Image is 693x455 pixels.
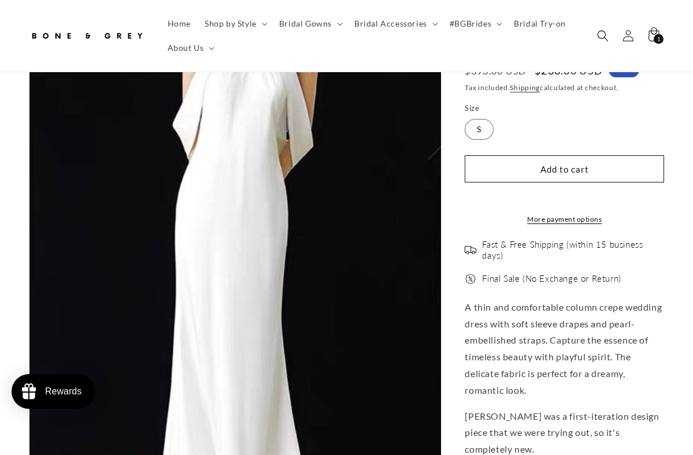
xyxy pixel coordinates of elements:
[443,12,507,36] summary: #BGBrides
[657,34,661,44] span: 1
[510,83,540,92] a: Shipping
[482,273,621,285] span: Final Sale (No Exchange or Return)
[465,273,476,285] img: offer.png
[198,12,272,36] summary: Shop by Style
[272,12,347,36] summary: Bridal Gowns
[507,12,573,36] a: Bridal Try-on
[347,12,443,36] summary: Bridal Accessories
[465,299,664,399] p: A thin and comfortable column crepe wedding dress with soft sleeve drapes and pearl-embellished s...
[168,43,204,53] span: About Us
[450,18,491,29] span: #BGBrides
[25,19,149,53] a: Bone and Grey Bridal
[465,82,664,94] div: Tax included. calculated at checkout.
[465,214,664,225] a: More payment options
[465,102,480,114] legend: Size
[465,155,664,182] button: Add to cart
[465,119,494,140] label: S
[29,23,144,49] img: Bone and Grey Bridal
[514,18,566,29] span: Bridal Try-on
[168,18,191,29] span: Home
[161,12,198,36] a: Home
[279,18,332,29] span: Bridal Gowns
[205,18,257,29] span: Shop by Style
[161,36,220,60] summary: About Us
[590,23,616,49] summary: Search
[45,386,81,397] div: Rewards
[482,239,664,262] span: Fast & Free Shipping (within 15 business days)
[354,18,427,29] span: Bridal Accessories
